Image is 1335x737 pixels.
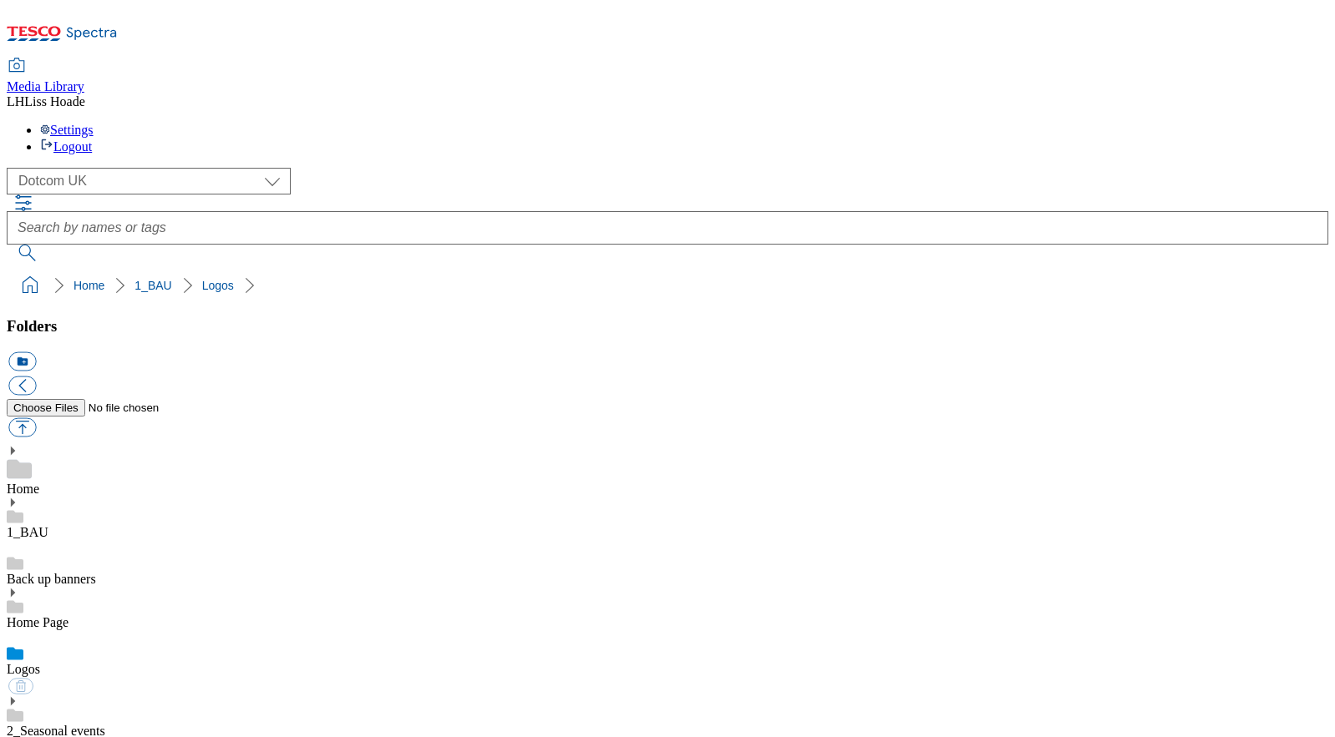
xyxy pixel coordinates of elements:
h3: Folders [7,317,1328,336]
a: Media Library [7,59,84,94]
a: Back up banners [7,572,96,586]
a: 1_BAU [7,525,48,539]
a: Home [74,279,104,292]
a: Logos [202,279,234,292]
a: Home Page [7,615,69,629]
nav: breadcrumb [7,270,1328,301]
span: LH [7,94,24,109]
a: Home [7,482,39,496]
a: 1_BAU [135,279,171,292]
a: home [17,272,43,299]
a: Logos [7,662,40,676]
input: Search by names or tags [7,211,1328,245]
a: Logout [40,139,92,154]
span: Media Library [7,79,84,93]
span: Liss Hoade [24,94,84,109]
a: Settings [40,123,94,137]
